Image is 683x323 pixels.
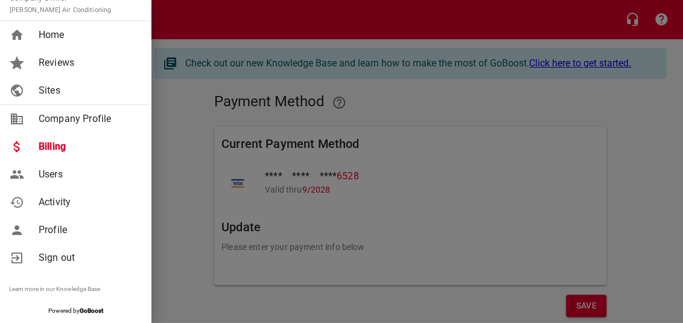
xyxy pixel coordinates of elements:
span: Sites [39,83,136,98]
span: Users [39,167,136,182]
span: Powered by [48,307,103,314]
small: [PERSON_NAME] Air Conditioning [10,6,111,14]
span: Company Profile [39,112,136,126]
span: Activity [39,195,136,209]
span: Profile [39,223,136,237]
span: Reviews [39,56,136,70]
a: Learn more in our Knowledge Base [9,286,100,292]
strong: GoBoost [80,307,103,314]
span: Billing [39,139,136,154]
span: Sign out [39,251,136,265]
span: Home [39,28,136,42]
